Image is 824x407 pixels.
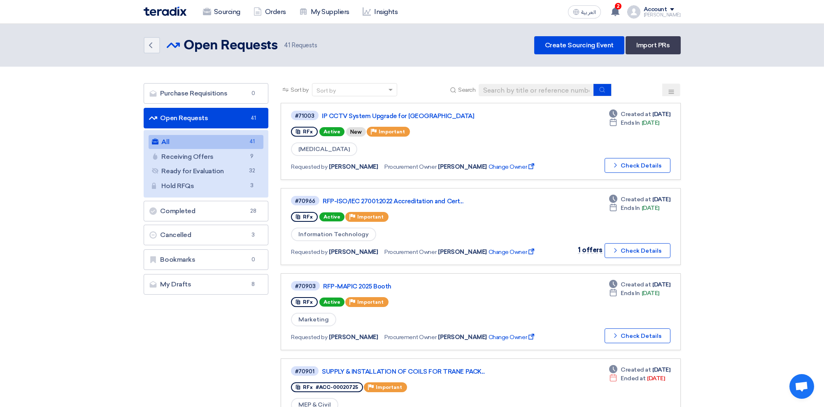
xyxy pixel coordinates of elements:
[144,108,269,128] a: Open Requests41
[621,289,640,298] span: Ends In
[479,84,594,96] input: Search by title or reference number
[609,280,670,289] div: [DATE]
[609,365,670,374] div: [DATE]
[247,152,257,161] span: 9
[609,119,659,127] div: [DATE]
[609,289,659,298] div: [DATE]
[319,212,344,221] span: Active
[144,7,186,16] img: Teradix logo
[609,204,659,212] div: [DATE]
[609,110,670,119] div: [DATE]
[295,284,316,289] div: #70903
[438,248,487,256] span: [PERSON_NAME]
[291,228,376,241] span: Information Technology
[149,164,264,178] a: Ready for Evaluation
[384,163,436,171] span: Procurement Owner
[144,274,269,295] a: My Drafts8
[438,163,487,171] span: [PERSON_NAME]
[322,368,528,375] a: SUPPLY & INSTALLATION OF COILS FOR TRANE PACK...
[149,135,264,149] a: All
[295,113,314,119] div: #71003
[149,150,264,164] a: Receiving Offers
[346,127,366,137] div: New
[626,36,680,54] a: Import PRs
[291,313,336,326] span: Marketing
[291,248,327,256] span: Requested by
[438,333,487,342] span: [PERSON_NAME]
[621,365,651,374] span: Created at
[323,198,528,205] a: RFP-ISO/IEC 27001:2022 Accreditation and Cert...
[293,3,356,21] a: My Suppliers
[248,207,258,215] span: 28
[605,243,670,258] button: Check Details
[303,384,313,390] span: RFx
[247,167,257,175] span: 32
[329,248,378,256] span: [PERSON_NAME]
[196,3,247,21] a: Sourcing
[319,298,344,307] span: Active
[247,137,257,146] span: 41
[384,248,436,256] span: Procurement Owner
[323,283,529,290] a: RFP-MAPIC 2025 Booth
[489,248,536,256] span: Change Owner
[357,214,384,220] span: Important
[295,369,314,374] div: #70901
[609,195,670,204] div: [DATE]
[615,3,621,9] span: 2
[248,231,258,239] span: 3
[605,328,670,343] button: Check Details
[329,333,378,342] span: [PERSON_NAME]
[458,86,475,94] span: Search
[578,246,602,254] span: 1 offers
[621,119,640,127] span: Ends In
[644,13,681,17] div: [PERSON_NAME]
[644,6,667,13] div: Account
[621,280,651,289] span: Created at
[284,41,317,50] span: Requests
[248,280,258,288] span: 8
[295,198,315,204] div: #70966
[609,374,665,383] div: [DATE]
[489,163,536,171] span: Change Owner
[291,86,309,94] span: Sort by
[149,179,264,193] a: Hold RFQs
[384,333,436,342] span: Procurement Owner
[621,204,640,212] span: Ends In
[329,163,378,171] span: [PERSON_NAME]
[184,37,278,54] h2: Open Requests
[379,129,405,135] span: Important
[248,256,258,264] span: 0
[376,384,402,390] span: Important
[247,181,257,190] span: 3
[144,201,269,221] a: Completed28
[322,112,528,120] a: IP CCTV System Upgrade for [GEOGRAPHIC_DATA]
[144,225,269,245] a: Cancelled3
[789,374,814,399] a: Open chat
[581,9,596,15] span: العربية
[317,86,336,95] div: Sort by
[144,83,269,104] a: Purchase Requisitions0
[291,163,327,171] span: Requested by
[568,5,601,19] button: العربية
[621,374,645,383] span: Ended at
[627,5,640,19] img: profile_test.png
[319,127,344,136] span: Active
[144,249,269,270] a: Bookmarks0
[303,129,313,135] span: RFx
[316,384,358,390] span: #ACC-00020725
[247,3,293,21] a: Orders
[284,42,290,49] span: 41
[303,299,313,305] span: RFx
[303,214,313,220] span: RFx
[248,114,258,122] span: 41
[356,3,404,21] a: Insights
[489,333,536,342] span: Change Owner
[621,110,651,119] span: Created at
[248,89,258,98] span: 0
[291,333,327,342] span: Requested by
[534,36,624,54] a: Create Sourcing Event
[357,299,384,305] span: Important
[621,195,651,204] span: Created at
[605,158,670,173] button: Check Details
[291,142,357,156] span: [MEDICAL_DATA]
